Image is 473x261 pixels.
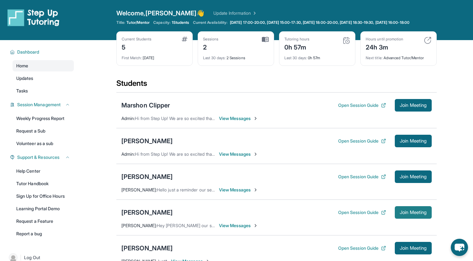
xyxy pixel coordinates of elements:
span: View Messages [219,151,258,157]
div: [PERSON_NAME] [121,172,173,181]
div: [PERSON_NAME] [121,244,173,253]
div: 2 [203,42,219,52]
button: Join Meeting [395,242,432,254]
button: Support & Resources [15,154,70,160]
div: Sessions [203,37,219,42]
button: chat-button [451,239,468,256]
div: [PERSON_NAME] [121,137,173,145]
div: Students [116,78,437,92]
img: card [182,37,187,42]
img: Chevron-Right [253,152,258,157]
span: [PERSON_NAME] : [121,187,157,192]
span: Join Meeting [400,175,427,179]
img: card [343,37,350,44]
a: Learning Portal Demo [13,203,74,214]
span: [DATE] 17:00-20:00, [DATE] 15:00-17:30, [DATE] 18:00-20:00, [DATE] 18:30-19:30, [DATE] 16:00-18:00 [230,20,409,25]
img: Chevron-Right [253,116,258,121]
button: Session Management [15,102,70,108]
span: Join Meeting [400,211,427,214]
a: Home [13,60,74,71]
button: Open Session Guide [338,102,386,108]
button: Join Meeting [395,135,432,147]
a: Update Information [213,10,257,16]
div: Advanced Tutor/Mentor [366,52,431,60]
span: Join Meeting [400,246,427,250]
span: Hello just a reminder our session will be starting in 4 minutes! Thank you [157,187,301,192]
span: Last 30 days : [203,55,226,60]
span: Capacity: [153,20,170,25]
span: View Messages [219,187,258,193]
span: Join Meeting [400,139,427,143]
div: Marshon Clipper [121,101,170,110]
div: 0h 57m [284,42,309,52]
img: card [262,37,269,42]
a: Request a Feature [13,216,74,227]
span: 1 Students [172,20,189,25]
a: Weekly Progress Report [13,113,74,124]
span: [PERSON_NAME] : [121,223,157,228]
div: 5 [122,42,151,52]
span: Hi from Step Up! We are so excited that you are matched with one another. We hope that you have a... [135,151,402,157]
button: Open Session Guide [338,245,386,251]
div: [DATE] [122,52,187,60]
img: logo [8,9,59,26]
div: 0h 57m [284,52,350,60]
img: Chevron-Right [253,187,258,192]
div: Tutoring hours [284,37,309,42]
div: [PERSON_NAME] [121,208,173,217]
img: Chevron Right [251,10,257,16]
span: Dashboard [17,49,39,55]
span: Last 30 days : [284,55,307,60]
img: card [424,37,431,44]
a: Help Center [13,165,74,177]
span: Next title : [366,55,383,60]
a: Tasks [13,85,74,97]
div: Current Students [122,37,151,42]
div: Hours until promotion [366,37,403,42]
img: Chevron-Right [253,223,258,228]
span: Welcome, [PERSON_NAME] 👋 [116,9,205,18]
span: Tutor/Mentor [126,20,150,25]
span: Log Out [24,254,40,261]
button: Dashboard [15,49,70,55]
div: 24h 3m [366,42,403,52]
a: Report a bug [13,228,74,239]
a: Sign Up for Office Hours [13,191,74,202]
button: Join Meeting [395,99,432,112]
button: Join Meeting [395,206,432,219]
span: Home [16,63,28,69]
span: Admin : [121,116,135,121]
button: Open Session Guide [338,209,386,216]
a: Request a Sub [13,125,74,137]
span: View Messages [219,115,258,122]
span: Title: [116,20,125,25]
button: Open Session Guide [338,138,386,144]
span: Current Availability: [193,20,227,25]
button: Open Session Guide [338,174,386,180]
a: Volunteer as a sub [13,138,74,149]
span: Updates [16,75,33,81]
a: [DATE] 17:00-20:00, [DATE] 15:00-17:30, [DATE] 18:00-20:00, [DATE] 18:30-19:30, [DATE] 16:00-18:00 [229,20,411,25]
span: Join Meeting [400,103,427,107]
span: Session Management [17,102,61,108]
span: Hey [PERSON_NAME] our session will be starting now:) [157,223,267,228]
span: Tasks [16,88,28,94]
button: Join Meeting [395,170,432,183]
span: Admin : [121,151,135,157]
span: First Match : [122,55,142,60]
span: View Messages [219,222,258,229]
a: Updates [13,73,74,84]
div: 2 Sessions [203,52,269,60]
span: Hi from Step Up! We are so excited that you are matched with one another. We hope that you have a... [135,116,402,121]
a: Tutor Handbook [13,178,74,189]
span: Support & Resources [17,154,59,160]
